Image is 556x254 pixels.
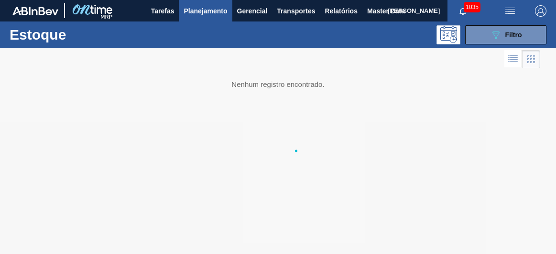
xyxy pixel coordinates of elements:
[325,5,357,17] span: Relatórios
[504,5,516,17] img: userActions
[465,25,546,44] button: Filtro
[12,7,58,15] img: TNhmsLtSVTkK8tSr43FrP2fwEKptu5GPRR3wAAAABJRU5ErkJggg==
[237,5,268,17] span: Gerencial
[535,5,546,17] img: Logout
[184,5,227,17] span: Planejamento
[447,4,478,18] button: Notificações
[464,2,480,12] span: 1035
[10,29,139,40] h1: Estoque
[436,25,460,44] div: Pogramando: nenhum usuário selecionado
[367,5,405,17] span: Master Data
[505,31,522,39] span: Filtro
[151,5,174,17] span: Tarefas
[277,5,315,17] span: Transportes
